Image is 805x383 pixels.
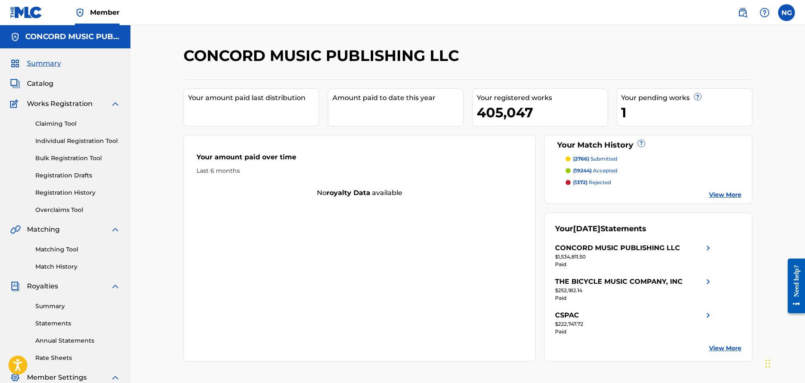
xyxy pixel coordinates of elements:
a: Matching Tool [35,245,120,254]
img: expand [110,99,120,109]
div: Last 6 months [197,166,523,175]
img: right chevron icon [703,310,713,320]
a: View More [709,190,741,199]
img: search [738,8,748,18]
a: Match History [35,262,120,271]
img: help [760,8,770,18]
img: Accounts [10,32,20,42]
div: Your Match History [555,140,741,151]
span: [DATE] [573,224,600,233]
div: Your amount paid over time [197,152,523,166]
div: Your pending works [621,93,752,103]
img: right chevron icon [703,243,713,253]
div: 1 [621,103,752,122]
div: Drag [765,351,770,376]
img: MLC Logo [10,6,43,18]
div: No available [184,188,536,198]
a: Statements [35,319,120,328]
img: Top Rightsholder [75,8,85,18]
div: Help [756,4,773,21]
img: Summary [10,58,20,69]
img: Works Registration [10,99,21,109]
a: CSPACright chevron icon$222,747.72Paid [555,310,713,335]
a: SummarySummary [10,58,61,69]
img: Member Settings [10,372,20,383]
img: expand [110,225,120,235]
h2: CONCORD MUSIC PUBLISHING LLC [183,46,463,65]
div: 405,047 [477,103,608,122]
img: Royalties [10,281,20,291]
div: THE BICYCLE MUSIC COMPANY, INC [555,277,683,287]
a: Overclaims Tool [35,206,120,214]
a: Annual Statements [35,336,120,345]
img: expand [110,281,120,291]
span: (19244) [573,167,592,174]
a: CatalogCatalog [10,79,53,89]
span: ? [694,93,701,100]
div: $1,534,811.50 [555,253,713,261]
img: Catalog [10,79,20,89]
a: Bulk Registration Tool [35,154,120,163]
a: Summary [35,302,120,311]
a: Individual Registration Tool [35,137,120,145]
div: Your amount paid last distribution [188,93,319,103]
span: Summary [27,58,61,69]
span: Royalties [27,281,58,291]
img: expand [110,372,120,383]
img: right chevron icon [703,277,713,287]
div: CSPAC [555,310,579,320]
div: Paid [555,328,713,335]
a: View More [709,344,741,353]
span: Matching [27,225,60,235]
span: (1372) [573,179,587,185]
div: Paid [555,261,713,268]
a: CONCORD MUSIC PUBLISHING LLCright chevron icon$1,534,811.50Paid [555,243,713,268]
div: Your registered works [477,93,608,103]
p: submitted [573,155,617,163]
iframe: Resource Center [781,252,805,320]
iframe: Chat Widget [763,343,805,383]
a: Rate Sheets [35,354,120,362]
a: Claiming Tool [35,119,120,128]
a: (19244) accepted [566,167,741,174]
a: Registration Drafts [35,171,120,180]
span: Member Settings [27,372,87,383]
span: ? [638,140,645,147]
h5: CONCORD MUSIC PUBLISHING LLC [25,32,120,42]
span: (2766) [573,156,589,162]
a: Public Search [734,4,751,21]
strong: royalty data [327,189,370,197]
p: rejected [573,179,611,186]
div: CONCORD MUSIC PUBLISHING LLC [555,243,680,253]
a: Registration History [35,188,120,197]
div: $222,747.72 [555,320,713,328]
a: (1372) rejected [566,179,741,186]
a: THE BICYCLE MUSIC COMPANY, INCright chevron icon$252,182.14Paid [555,277,713,302]
div: $252,182.14 [555,287,713,294]
div: Your Statements [555,223,646,235]
p: accepted [573,167,617,174]
span: Catalog [27,79,53,89]
div: Amount paid to date this year [332,93,463,103]
img: Matching [10,225,21,235]
a: (2766) submitted [566,155,741,163]
div: User Menu [778,4,795,21]
span: Member [90,8,120,17]
span: Works Registration [27,99,93,109]
div: Paid [555,294,713,302]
